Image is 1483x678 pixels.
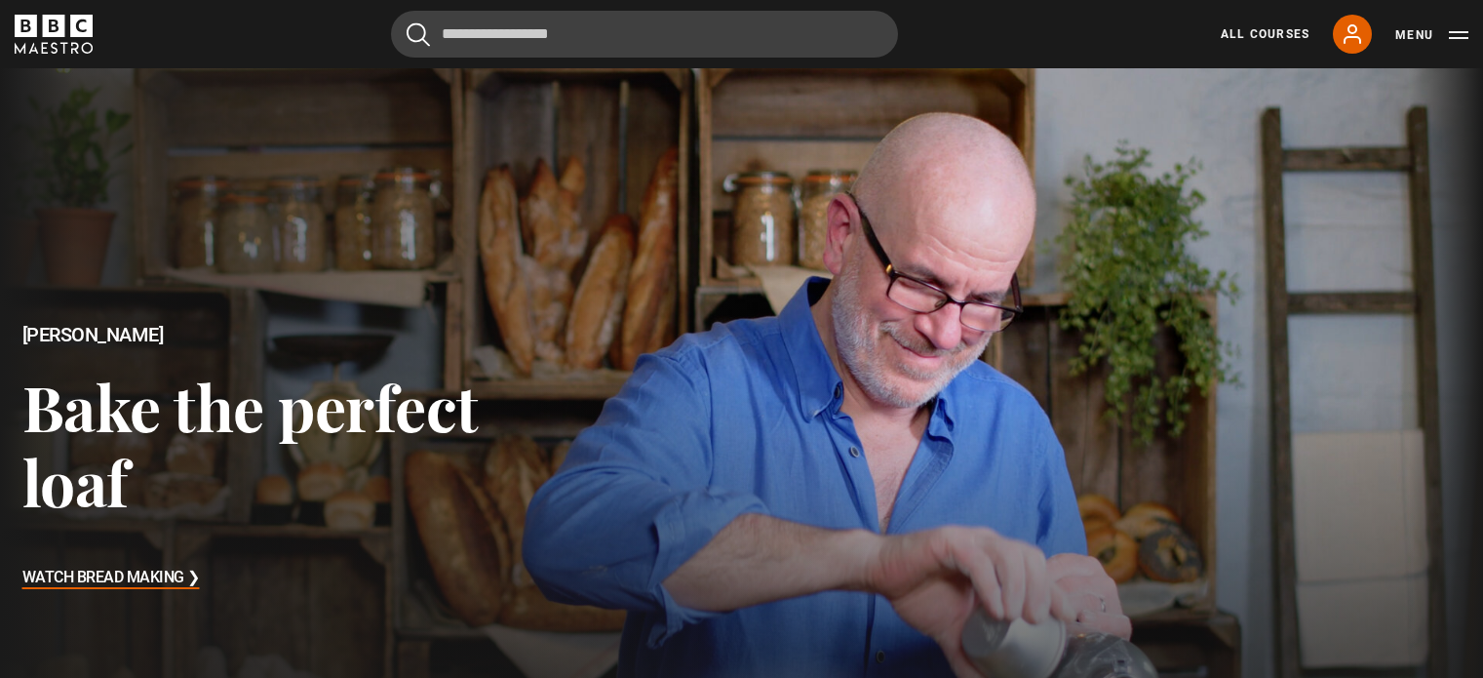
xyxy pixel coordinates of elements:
[15,15,93,54] svg: BBC Maestro
[1221,25,1309,43] a: All Courses
[22,324,594,346] h2: [PERSON_NAME]
[407,22,430,47] button: Submit the search query
[22,564,200,593] h3: Watch Bread Making ❯
[22,369,594,520] h3: Bake the perfect loaf
[1395,25,1468,45] button: Toggle navigation
[391,11,898,58] input: Search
